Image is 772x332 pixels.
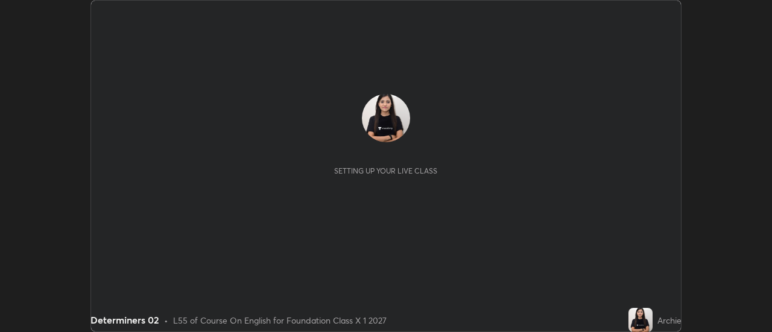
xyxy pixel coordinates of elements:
div: Determiners 02 [90,313,159,327]
div: Setting up your live class [334,166,437,175]
img: e6b5cdc77f1246098bb26dacd87241fc.jpg [362,94,410,142]
div: Archie [657,314,682,327]
div: L55 of Course On English for Foundation Class X 1 2027 [173,314,387,327]
img: e6b5cdc77f1246098bb26dacd87241fc.jpg [628,308,653,332]
div: • [164,314,168,327]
